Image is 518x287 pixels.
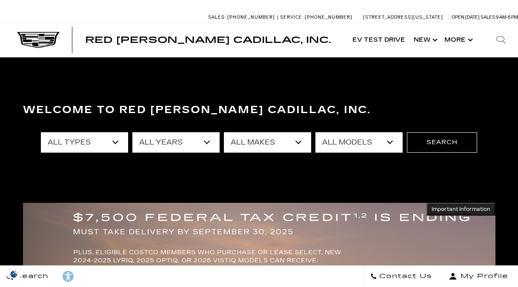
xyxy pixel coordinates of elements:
[305,14,352,20] span: [PHONE_NUMBER]
[439,266,518,287] button: Open user profile menu
[457,270,508,282] span: My Profile
[23,102,495,119] h3: Welcome to Red [PERSON_NAME] Cadillac, Inc.
[315,132,403,153] select: Filter by model
[13,270,49,282] span: Search
[41,132,128,153] select: Filter by type
[4,270,24,278] section: Click to Open Cookie Consent Modal
[363,266,439,287] a: Contact Us
[409,23,440,57] a: New
[132,132,220,153] select: Filter by year
[4,270,24,278] img: Opt-Out Icon
[407,132,477,153] button: Search
[224,132,311,153] select: Filter by make
[440,23,475,57] button: More
[432,206,490,213] span: Important Information
[481,14,496,20] span: Sales:
[208,14,226,20] span: Sales:
[377,270,432,282] span: Contact Us
[85,36,331,44] a: Red [PERSON_NAME] Cadillac, Inc.
[496,14,518,20] span: 9 AM-6 PM
[426,203,495,216] button: Important Information
[452,14,480,20] span: Open [DATE]
[348,23,409,57] a: EV Test Drive
[17,32,60,48] img: Cadillac Dark Logo with Cadillac White Text
[227,14,275,20] span: [PHONE_NUMBER]
[277,15,355,20] a: Service: [PHONE_NUMBER]
[208,15,277,20] a: Sales: [PHONE_NUMBER]
[85,35,331,45] span: Red [PERSON_NAME] Cadillac, Inc.
[363,14,443,20] a: [STREET_ADDRESS][US_STATE]
[280,14,303,20] span: Service:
